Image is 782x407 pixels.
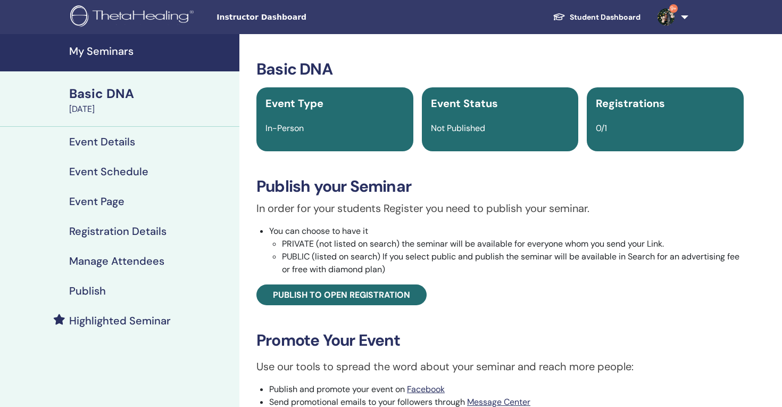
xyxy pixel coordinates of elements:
[596,96,665,110] span: Registrations
[69,314,171,327] h4: Highlighted Seminar
[256,284,427,305] a: Publish to open registration
[273,289,410,300] span: Publish to open registration
[256,60,744,79] h3: Basic DNA
[282,250,744,276] li: PUBLIC (listed on search) If you select public and publish the seminar will be available in Searc...
[63,85,239,116] a: Basic DNA[DATE]
[669,4,678,13] span: 9+
[256,359,744,375] p: Use our tools to spread the word about your seminar and reach more people:
[69,103,233,116] div: [DATE]
[256,177,744,196] h3: Publish your Seminar
[69,165,148,178] h4: Event Schedule
[544,7,649,27] a: Student Dashboard
[69,135,135,148] h4: Event Details
[265,96,323,110] span: Event Type
[269,225,744,276] li: You can choose to have it
[69,225,167,238] h4: Registration Details
[70,5,197,29] img: logo.png
[69,195,124,208] h4: Event Page
[658,9,675,26] img: default.jpg
[69,284,106,297] h4: Publish
[256,331,744,350] h3: Promote Your Event
[265,123,304,134] span: In-Person
[553,12,565,21] img: graduation-cap-white.svg
[407,384,445,395] a: Facebook
[431,123,485,134] span: Not Published
[431,96,498,110] span: Event Status
[69,85,233,103] div: Basic DNA
[282,238,744,250] li: PRIVATE (not listed on search) the seminar will be available for everyone whom you send your Link.
[269,383,744,396] li: Publish and promote your event on
[596,123,607,134] span: 0/1
[69,255,164,267] h4: Manage Attendees
[217,12,376,23] span: Instructor Dashboard
[256,200,744,216] p: In order for your students Register you need to publish your seminar.
[69,45,233,58] h4: My Seminars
